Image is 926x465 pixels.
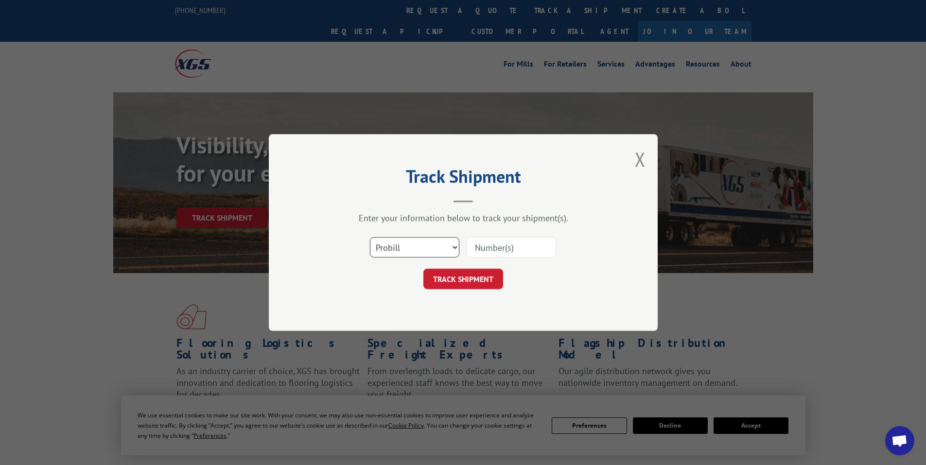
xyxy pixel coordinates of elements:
button: Close modal [635,146,646,172]
h2: Track Shipment [317,170,609,188]
input: Number(s) [467,237,556,258]
div: Enter your information below to track your shipment(s). [317,212,609,224]
button: TRACK SHIPMENT [423,269,503,289]
div: Open chat [885,426,914,455]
